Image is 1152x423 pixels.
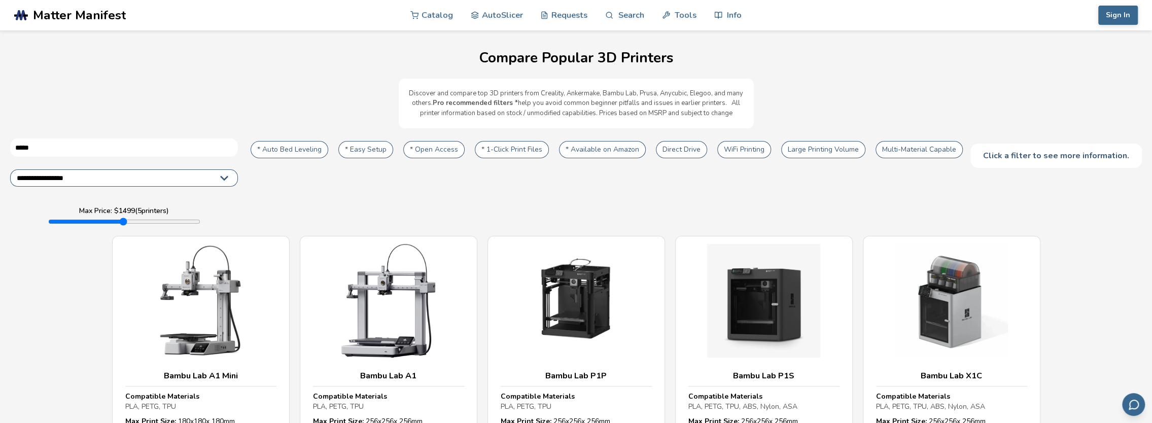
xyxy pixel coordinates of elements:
[876,392,950,401] strong: Compatible Materials
[876,141,963,158] button: Multi-Material Capable
[876,371,1027,381] h3: Bambu Lab X1C
[33,8,126,22] span: Matter Manifest
[970,144,1142,168] div: Click a filter to see more information.
[251,141,328,158] button: * Auto Bed Leveling
[475,141,549,158] button: * 1-Click Print Files
[501,371,652,381] h3: Bambu Lab P1P
[559,141,646,158] button: * Available on Amazon
[717,141,771,158] button: WiFi Printing
[656,141,707,158] button: Direct Drive
[313,402,364,411] span: PLA, PETG, TPU
[338,141,393,158] button: * Easy Setup
[688,392,762,401] strong: Compatible Materials
[688,402,797,411] span: PLA, PETG, TPU, ABS, Nylon, ASA
[1122,393,1145,416] button: Send feedback via email
[313,392,387,401] strong: Compatible Materials
[688,371,840,381] h3: Bambu Lab P1S
[781,141,865,158] button: Large Printing Volume
[876,402,985,411] span: PLA, PETG, TPU, ABS, Nylon, ASA
[403,141,465,158] button: * Open Access
[409,89,744,119] p: Discover and compare top 3D printers from Creality, Ankermake, Bambu Lab, Prusa, Anycubic, Elegoo...
[79,207,169,215] label: Max Price: $ 1499 ( 5 printers)
[125,392,199,401] strong: Compatible Materials
[433,98,518,108] b: Pro recommended filters *
[125,402,176,411] span: PLA, PETG, TPU
[10,50,1142,66] h1: Compare Popular 3D Printers
[313,371,464,381] h3: Bambu Lab A1
[1098,6,1138,25] button: Sign In
[501,402,551,411] span: PLA, PETG, TPU
[501,392,575,401] strong: Compatible Materials
[125,371,276,381] h3: Bambu Lab A1 Mini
